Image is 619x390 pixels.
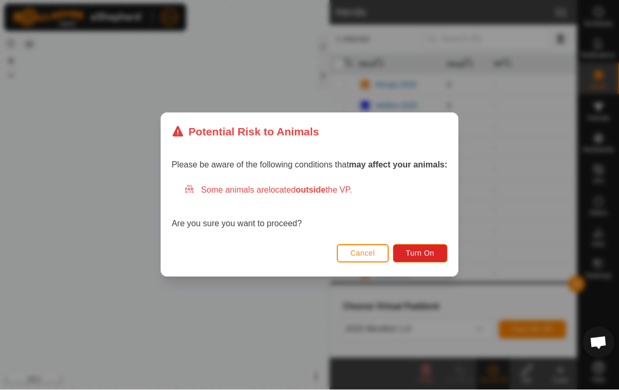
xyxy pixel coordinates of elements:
strong: may affect your animals: [349,161,447,170]
div: Are you sure you want to proceed? [172,184,447,230]
div: Some animals are [184,184,447,197]
span: Cancel [350,249,375,258]
span: located the VP. [269,186,352,195]
button: Turn On [393,245,447,263]
button: Cancel [337,245,389,263]
span: Please be aware of the following conditions that [172,161,447,170]
span: Turn On [406,249,434,258]
div: Open chat [583,327,614,359]
div: Potential Risk to Animals [172,124,319,140]
strong: outside [296,186,326,195]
